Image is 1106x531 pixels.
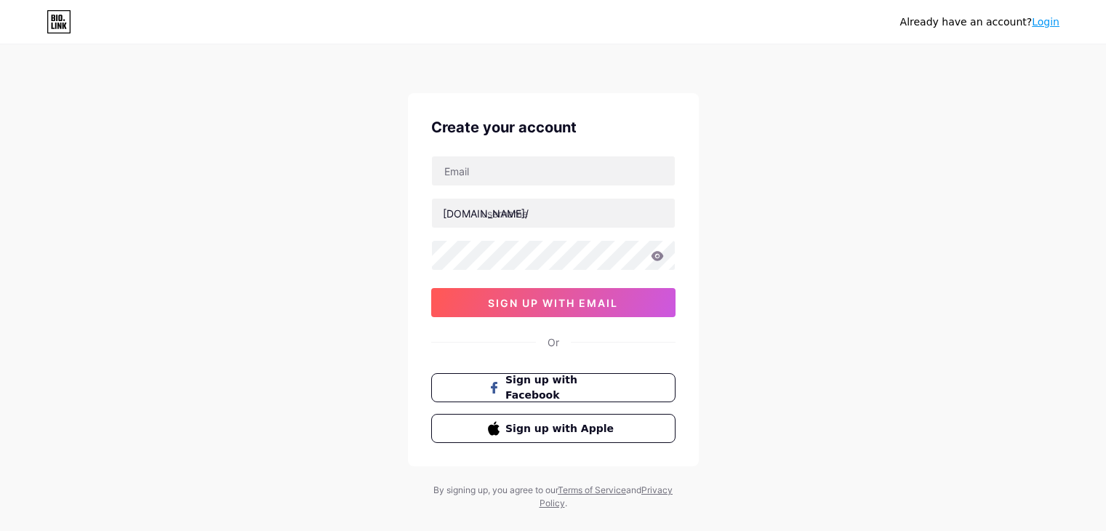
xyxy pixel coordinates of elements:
div: Already have an account? [900,15,1059,30]
span: Sign up with Facebook [505,372,618,403]
input: username [432,199,675,228]
div: By signing up, you agree to our and . [430,484,677,510]
button: sign up with email [431,288,676,317]
div: [DOMAIN_NAME]/ [443,206,529,221]
button: Sign up with Apple [431,414,676,443]
span: sign up with email [488,297,618,309]
button: Sign up with Facebook [431,373,676,402]
div: Or [548,335,559,350]
a: Login [1032,16,1059,28]
span: Sign up with Apple [505,421,618,436]
input: Email [432,156,675,185]
div: Create your account [431,116,676,138]
a: Terms of Service [558,484,626,495]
